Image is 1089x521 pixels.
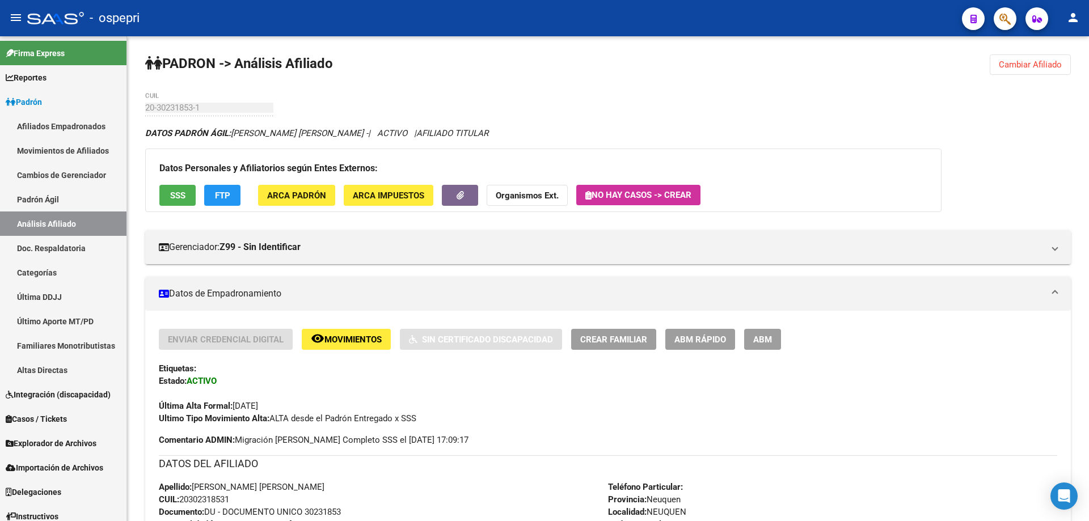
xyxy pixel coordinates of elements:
strong: Etiquetas: [159,363,196,374]
button: Movimientos [302,329,391,350]
mat-expansion-panel-header: Gerenciador:Z99 - Sin Identificar [145,230,1071,264]
span: - ospepri [90,6,140,31]
span: No hay casos -> Crear [585,190,691,200]
button: ABM Rápido [665,329,735,350]
strong: Z99 - Sin Identificar [220,241,301,253]
span: ARCA Padrón [267,190,326,201]
span: [PERSON_NAME] [PERSON_NAME] - [145,128,368,138]
button: ABM [744,329,781,350]
div: Open Intercom Messenger [1050,482,1078,510]
span: ABM Rápido [674,334,726,345]
mat-icon: person [1066,11,1080,24]
span: NEUQUEN [608,507,686,517]
i: | ACTIVO | [145,128,488,138]
span: Importación de Archivos [6,461,103,474]
button: Enviar Credencial Digital [159,329,293,350]
span: 20302318531 [159,494,229,505]
button: SSS [159,185,196,206]
span: ABM [753,334,772,345]
mat-panel-title: Datos de Empadronamiento [159,287,1044,300]
h3: Datos Personales y Afiliatorios según Entes Externos: [159,160,927,176]
span: Sin Certificado Discapacidad [422,334,553,345]
span: Firma Express [6,47,65,60]
span: ARCA Impuestos [353,190,424,201]
button: FTP [204,185,240,206]
mat-expansion-panel-header: Datos de Empadronamiento [145,277,1071,311]
span: DU - DOCUMENTO UNICO 30231853 [159,507,341,517]
mat-icon: remove_red_eye [311,332,324,345]
span: Casos / Tickets [6,413,67,425]
button: Sin Certificado Discapacidad [400,329,562,350]
strong: Última Alta Formal: [159,401,233,411]
span: Enviar Credencial Digital [168,334,284,345]
mat-icon: menu [9,11,23,24]
span: Migración [PERSON_NAME] Completo SSS el [DATE] 17:09:17 [159,434,468,446]
strong: Provincia: [608,494,647,505]
span: Explorador de Archivos [6,437,96,450]
strong: PADRON -> Análisis Afiliado [145,56,333,71]
strong: Estado: [159,376,187,386]
span: Crear Familiar [580,334,647,345]
strong: CUIL: [159,494,179,505]
span: [PERSON_NAME] [PERSON_NAME] [159,482,324,492]
h3: DATOS DEL AFILIADO [159,456,1057,472]
strong: Teléfono Particular: [608,482,683,492]
span: SSS [170,190,185,201]
strong: Ultimo Tipo Movimiento Alta: [159,413,269,423]
button: Cambiar Afiliado [990,54,1071,75]
span: Integración (discapacidad) [6,388,111,401]
button: No hay casos -> Crear [576,185,700,205]
strong: Organismos Ext. [496,190,559,201]
span: Padrón [6,96,42,108]
span: Reportes [6,71,47,84]
mat-panel-title: Gerenciador: [159,241,1044,253]
button: ARCA Padrón [258,185,335,206]
span: Movimientos [324,334,382,345]
strong: Comentario ADMIN: [159,435,235,445]
span: AFILIADO TITULAR [416,128,488,138]
span: Delegaciones [6,486,61,498]
strong: ACTIVO [187,376,217,386]
strong: DATOS PADRÓN ÁGIL: [145,128,231,138]
button: ARCA Impuestos [344,185,433,206]
button: Crear Familiar [571,329,656,350]
span: Cambiar Afiliado [999,60,1062,70]
button: Organismos Ext. [487,185,568,206]
strong: Documento: [159,507,204,517]
span: ALTA desde el Padrón Entregado x SSS [159,413,416,423]
strong: Apellido: [159,482,192,492]
strong: Localidad: [608,507,647,517]
span: FTP [215,190,230,201]
span: [DATE] [159,401,258,411]
span: Neuquen [608,494,681,505]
